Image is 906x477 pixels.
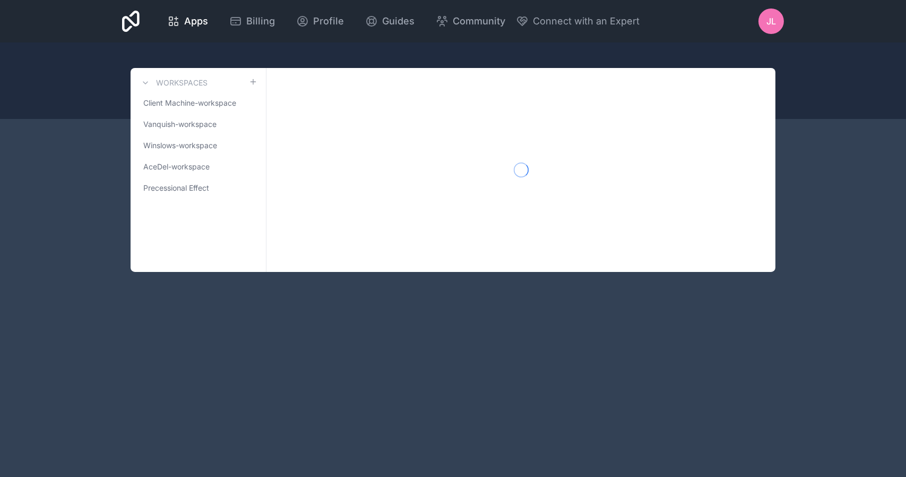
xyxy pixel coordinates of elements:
span: JL [766,15,776,28]
a: Apps [159,10,217,33]
span: Connect with an Expert [533,14,640,29]
span: Billing [246,14,275,29]
a: Guides [357,10,423,33]
a: Client Machine-workspace [139,93,257,113]
a: Billing [221,10,283,33]
span: AceDel-workspace [143,161,210,172]
span: Vanquish-workspace [143,119,217,130]
a: Profile [288,10,352,33]
span: Profile [313,14,344,29]
a: Vanquish-workspace [139,115,257,134]
a: Community [427,10,514,33]
a: AceDel-workspace [139,157,257,176]
span: Community [453,14,505,29]
span: Winslows-workspace [143,140,217,151]
a: Precessional Effect [139,178,257,198]
span: Apps [184,14,208,29]
a: Workspaces [139,76,208,89]
span: Client Machine-workspace [143,98,236,108]
span: Precessional Effect [143,183,209,193]
span: Guides [382,14,415,29]
button: Connect with an Expert [516,14,640,29]
a: Winslows-workspace [139,136,257,155]
h3: Workspaces [156,78,208,88]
